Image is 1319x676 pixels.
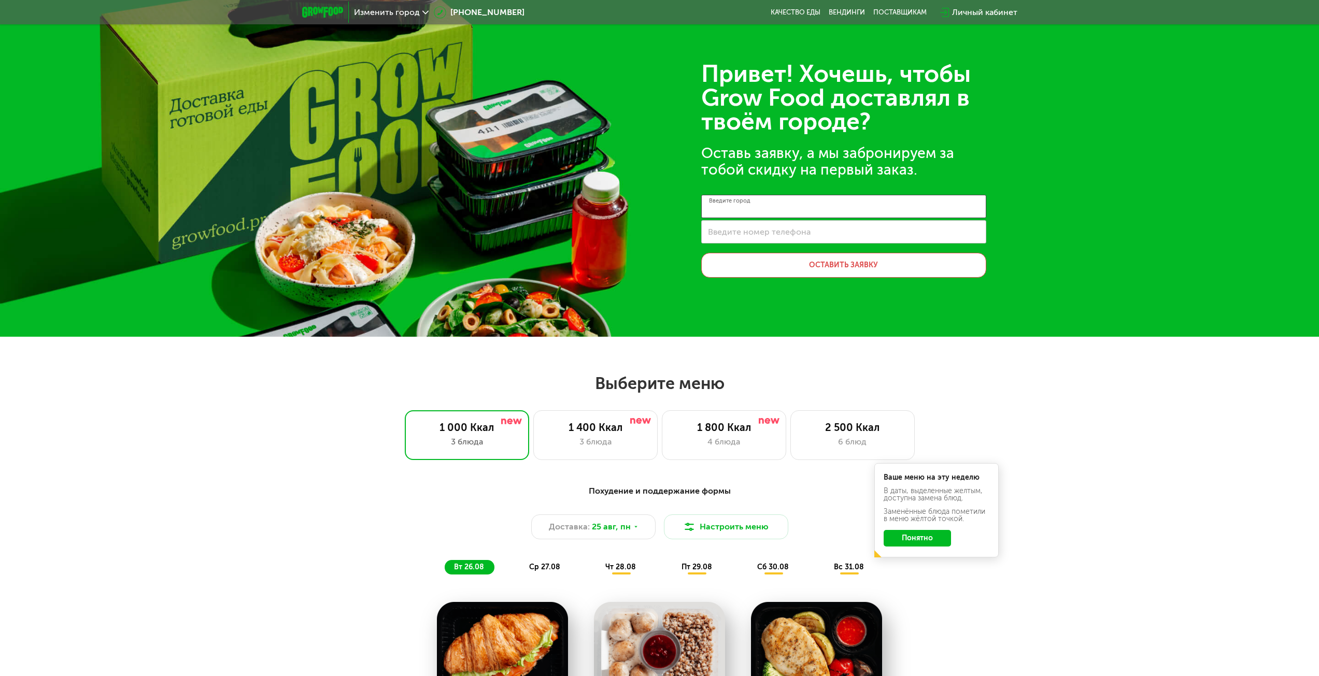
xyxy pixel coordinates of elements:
span: пт 29.08 [682,563,712,571]
span: ср 27.08 [529,563,560,571]
button: Понятно [884,530,951,546]
div: 3 блюда [416,436,518,448]
div: 4 блюда [673,436,775,448]
label: Введите город [709,198,750,204]
span: вт 26.08 [454,563,484,571]
span: сб 30.08 [757,563,789,571]
button: Настроить меню [664,514,788,539]
div: Оставь заявку, а мы забронируем за тобой скидку на первый заказ. [701,145,986,178]
span: чт 28.08 [605,563,636,571]
div: В даты, выделенные желтым, доступна замена блюд. [884,487,989,502]
div: Похудение и поддержание формы [353,485,967,498]
div: 3 блюда [544,436,647,448]
a: Качество еды [771,8,820,17]
div: 1 000 Ккал [416,421,518,434]
span: вс 31.08 [834,563,864,571]
label: Введите номер телефона [708,229,811,235]
div: Ваше меню на эту неделю [884,474,989,481]
button: Оставить заявку [701,253,986,278]
span: 25 авг, пн [592,521,631,533]
span: Изменить город [354,8,420,17]
div: поставщикам [873,8,927,17]
h2: Выберите меню [33,373,1286,394]
div: 1 800 Ккал [673,421,775,434]
div: Заменённые блюда пометили в меню жёлтой точкой. [884,508,989,523]
span: Доставка: [549,521,590,533]
div: Личный кабинет [952,6,1017,19]
div: 1 400 Ккал [544,421,647,434]
a: [PHONE_NUMBER] [434,6,524,19]
div: Привет! Хочешь, чтобы Grow Food доставлял в твоём городе? [701,62,986,134]
div: 6 блюд [801,436,904,448]
a: Вендинги [829,8,865,17]
div: 2 500 Ккал [801,421,904,434]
